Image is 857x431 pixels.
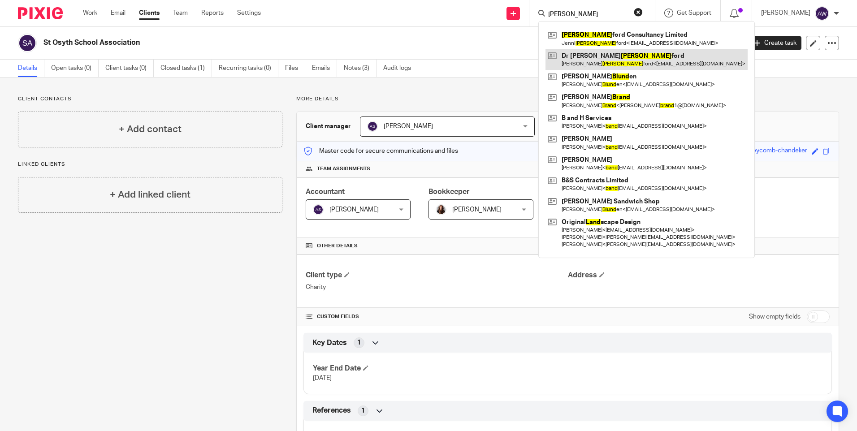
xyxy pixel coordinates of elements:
h4: Client type [306,271,567,280]
a: Closed tasks (1) [160,60,212,77]
input: Search [547,11,628,19]
span: References [312,406,351,415]
a: Emails [312,60,337,77]
p: More details [296,95,839,103]
a: Recurring tasks (0) [219,60,278,77]
a: Work [83,9,97,17]
img: svg%3E [367,121,378,132]
a: Settings [237,9,261,17]
a: Team [173,9,188,17]
img: svg%3E [313,204,324,215]
h2: St Osyth School Association [43,38,597,47]
h4: + Add linked client [110,188,190,202]
a: Details [18,60,44,77]
span: Team assignments [317,165,370,172]
span: Accountant [306,188,345,195]
a: Create task [749,36,801,50]
h4: Year End Date [313,364,567,373]
span: [PERSON_NAME] [384,123,433,129]
span: [DATE] [313,375,332,381]
span: 1 [357,338,361,347]
h4: Address [568,271,830,280]
img: svg%3E [815,6,829,21]
a: Audit logs [383,60,418,77]
img: Pixie [18,7,63,19]
p: Linked clients [18,161,282,168]
img: IMG_0011.jpg [436,204,446,215]
p: Client contacts [18,95,282,103]
a: Files [285,60,305,77]
p: Charity [306,283,567,292]
span: [PERSON_NAME] [452,207,502,213]
a: Clients [139,9,160,17]
label: Show empty fields [749,312,801,321]
a: Reports [201,9,224,17]
span: Key Dates [312,338,347,348]
p: Master code for secure communications and files [303,147,458,155]
a: Open tasks (0) [51,60,99,77]
span: Get Support [677,10,711,16]
span: Bookkeeper [428,188,470,195]
h4: + Add contact [119,122,182,136]
img: svg%3E [18,34,37,52]
span: 1 [361,406,365,415]
button: Clear [634,8,643,17]
h4: CUSTOM FIELDS [306,313,567,320]
a: Client tasks (0) [105,60,154,77]
a: Email [111,9,126,17]
p: [PERSON_NAME] [761,9,810,17]
span: Other details [317,242,358,250]
h3: Client manager [306,122,351,131]
span: [PERSON_NAME] [329,207,379,213]
div: glazed-grey-honeycomb-chandelier [707,146,807,156]
a: Notes (3) [344,60,377,77]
